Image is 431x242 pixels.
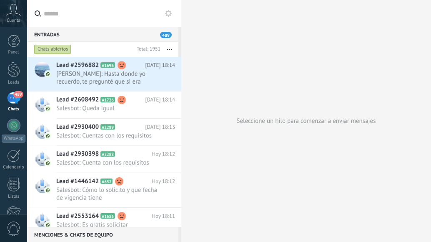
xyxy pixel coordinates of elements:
[100,178,113,184] span: A632
[27,208,181,234] a: Lead #2553164 A1656 Hoy 18:11 Salesbot: Es gratis solicitar
[7,18,20,23] span: Cuenta
[56,132,159,140] span: Salesbot: Cuentas con los requisitos
[56,212,99,220] span: Lead #2553164
[2,165,26,170] div: Calendario
[2,50,26,55] div: Panel
[56,221,159,229] span: Salesbot: Es gratis solicitar
[45,160,51,166] img: com.amocrm.amocrmwa.svg
[160,32,172,38] span: 489
[2,135,25,143] div: WhatsApp
[27,92,181,118] a: Lead #2608492 A1726 [DATE] 18:14 Salesbot: Queda igual
[45,71,51,77] img: com.amocrm.amocrmwa.svg
[56,61,99,69] span: Lead #2596882
[2,107,26,112] div: Chats
[152,212,175,220] span: Hoy 18:11
[56,159,159,167] span: Salesbot: Cuenta con los requisitos
[100,151,115,157] span: A2288
[27,27,178,42] div: Entradas
[56,123,99,131] span: Lead #2930400
[145,61,175,69] span: [DATE] 18:14
[56,96,99,104] span: Lead #2608492
[56,104,159,112] span: Salesbot: Queda igual
[27,146,181,173] a: Lead #2930398 A2288 Hoy 18:12 Salesbot: Cuenta con los requisitos
[100,213,115,219] span: A1656
[145,96,175,104] span: [DATE] 18:14
[45,222,51,228] img: com.amocrm.amocrmwa.svg
[13,91,23,98] span: 489
[152,177,175,186] span: Hoy 18:12
[56,70,159,86] span: [PERSON_NAME]: Hasta donde yo recuerdo, te pregunté que si era condicionante el cambio de compañí...
[27,173,181,207] a: Lead #1446142 A632 Hoy 18:12 Salesbot: Cómo lo solicito y que fecha de vigencia tiene
[100,62,115,68] span: A1696
[27,119,181,145] a: Lead #2930400 A2289 [DATE] 18:13 Salesbot: Cuentas con los requisitos
[100,97,115,102] span: A1726
[145,123,175,131] span: [DATE] 18:13
[100,124,115,130] span: A2289
[27,57,181,91] a: Lead #2596882 A1696 [DATE] 18:14 [PERSON_NAME]: Hasta donde yo recuerdo, te pregunté que si era c...
[2,80,26,85] div: Leads
[56,150,99,158] span: Lead #2930398
[56,177,99,186] span: Lead #1446142
[27,227,178,242] div: Menciones & Chats de equipo
[45,187,51,193] img: com.amocrm.amocrmwa.svg
[45,133,51,139] img: com.amocrm.amocrmwa.svg
[34,44,71,54] div: Chats abiertos
[133,45,160,53] div: Total: 1951
[2,194,26,199] div: Listas
[45,106,51,112] img: com.amocrm.amocrmwa.svg
[152,150,175,158] span: Hoy 18:12
[56,186,159,202] span: Salesbot: Cómo lo solicito y que fecha de vigencia tiene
